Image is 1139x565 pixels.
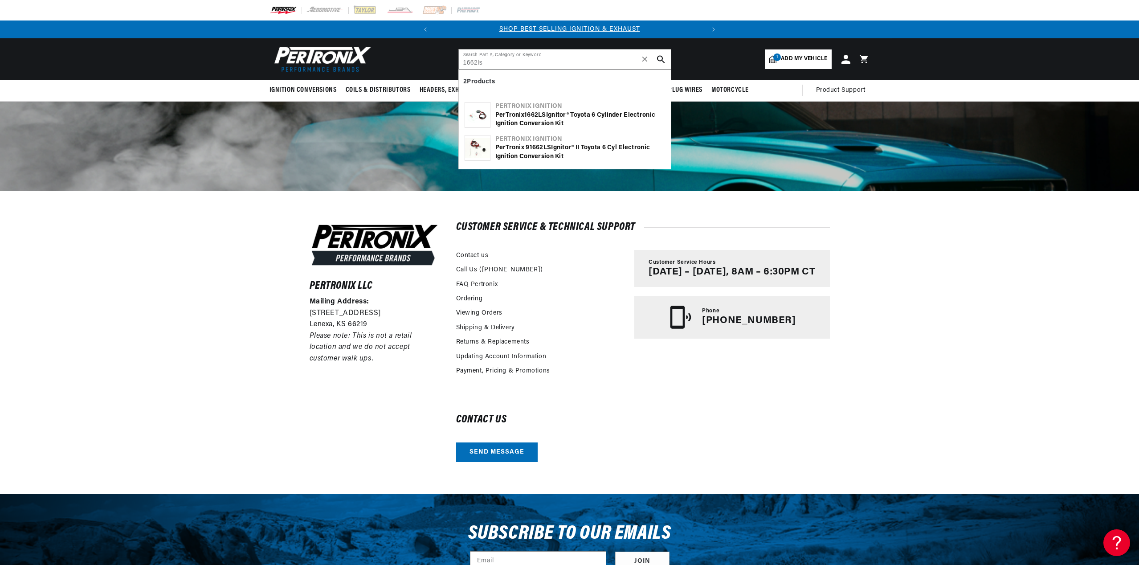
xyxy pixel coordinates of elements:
h2: Contact us [456,415,830,424]
span: Product Support [816,86,865,95]
button: Translation missing: en.sections.announcements.previous_announcement [416,20,434,38]
span: Coils & Distributors [346,86,411,95]
a: Phone [PHONE_NUMBER] [634,296,829,339]
summary: Ignition Conversions [269,80,341,101]
a: Shipping & Delivery [456,323,515,333]
div: Announcement [434,25,705,34]
div: 1 of 2 [434,25,705,34]
div: Pertronix Ignition [495,135,665,144]
a: Ordering [456,294,483,304]
a: Returns & Replacements [456,337,530,347]
span: Customer Service Hours [649,259,715,266]
h6: Pertronix LLC [310,282,440,291]
summary: Product Support [816,80,870,101]
span: Motorcycle [711,86,749,95]
slideshow-component: Translation missing: en.sections.announcements.announcement_bar [247,20,892,38]
span: Ignition Conversions [269,86,337,95]
button: Translation missing: en.sections.announcements.next_announcement [705,20,723,38]
p: Lenexa, KS 66219 [310,319,440,331]
h3: Subscribe to our emails [468,525,671,542]
a: Send message [456,442,538,463]
a: SHOP BEST SELLING IGNITION & EXHAUST [499,26,640,33]
b: 2 Products [463,78,495,85]
span: Add my vehicle [781,55,827,63]
a: Payment, Pricing & Promotions [456,366,550,376]
summary: Headers, Exhausts & Components [415,80,528,101]
a: Contact us [456,251,489,261]
img: Pertronix [269,44,372,74]
summary: Spark Plug Wires [644,80,707,101]
summary: Motorcycle [707,80,753,101]
span: Headers, Exhausts & Components [420,86,524,95]
input: Search Part #, Category or Keyword [459,49,671,69]
b: 1662LS [524,112,546,119]
img: PerTronix 91662LS Ignitor® II Toyota 6 cyl Electronic Ignition Conversion Kit [465,138,490,158]
strong: Mailing Address: [310,298,370,305]
a: FAQ Pertronix [456,280,498,290]
span: 1 [773,53,781,61]
p: [STREET_ADDRESS] [310,308,440,319]
span: Spark Plug Wires [648,86,702,95]
span: Phone [702,307,719,315]
b: 1662LS [530,144,551,151]
a: Updating Account Information [456,352,547,362]
em: Please note: This is not a retail location and we do not accept customer walk ups. [310,332,412,362]
div: PerTronix Ignitor® Toyota 6 cylinder Electronic Ignition Conversion Kit [495,111,665,128]
img: PerTronix 1662LS Ignitor® Toyota 6 cylinder Electronic Ignition Conversion Kit [465,107,490,124]
button: search button [651,49,671,69]
p: [PHONE_NUMBER] [702,315,796,327]
a: 1Add my vehicle [765,49,831,69]
a: Viewing Orders [456,308,502,318]
h2: Customer Service & Technical Support [456,223,830,232]
p: [DATE] – [DATE], 8AM – 6:30PM CT [649,266,815,278]
div: Pertronix Ignition [495,102,665,111]
summary: Coils & Distributors [341,80,415,101]
div: PerTronix 9 Ignitor® II Toyota 6 cyl Electronic Ignition Conversion Kit [495,143,665,161]
a: Call Us ([PHONE_NUMBER]) [456,265,543,275]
